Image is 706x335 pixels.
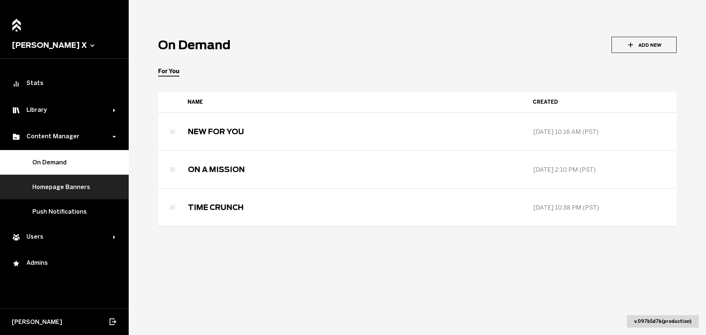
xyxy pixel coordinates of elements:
h3: NEW FOR YOU [188,127,244,136]
span: [DATE] 10:38 PM (PST) [533,204,599,211]
h3: ON A MISSION [188,165,245,174]
button: Log out [108,314,117,330]
div: v. 097b5d7b ( production ) [627,315,699,328]
span: [DATE] 10:16 AM (PST) [533,128,599,135]
span: [DATE] 2:10 PM (PST) [533,166,596,173]
tr: NEW FOR YOU[DATE] 10:16 AM (PST) [158,113,677,151]
h1: On Demand [158,38,231,52]
button: [PERSON_NAME] X [12,41,117,50]
h3: TIME CRUNCH [188,203,244,212]
button: Add New [611,37,677,53]
th: name [180,92,525,113]
th: created [525,92,677,113]
div: For You [158,68,179,75]
div: Library [12,106,113,115]
tr: ON A MISSION[DATE] 2:10 PM (PST) [158,151,677,189]
tr: TIME CRUNCH[DATE] 10:38 PM (PST) [158,189,677,227]
div: Admins [12,259,117,268]
div: Stats [12,79,117,88]
span: [PERSON_NAME] [12,318,62,325]
div: Users [12,233,113,242]
a: Home [10,15,23,31]
div: Content Manager [12,132,113,141]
